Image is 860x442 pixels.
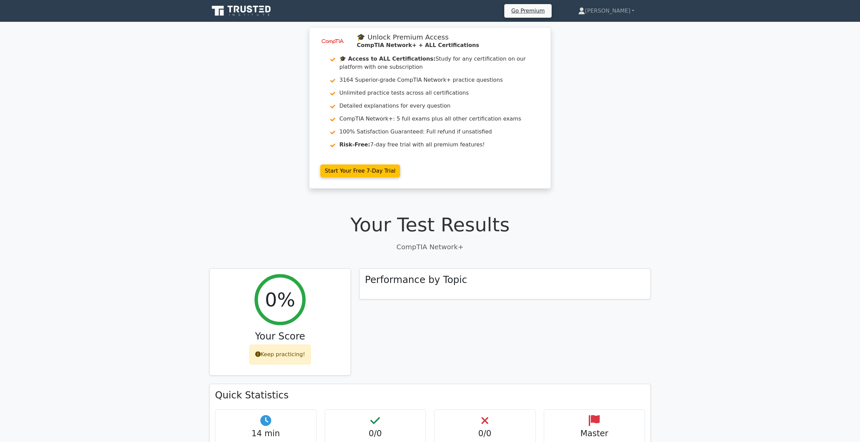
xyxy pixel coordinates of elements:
[215,331,345,342] h3: Your Score
[365,274,467,286] h3: Performance by Topic
[249,345,311,364] div: Keep practicing!
[320,164,400,177] a: Start Your Free 7-Day Trial
[331,429,420,439] h4: 0/0
[562,4,651,18] a: [PERSON_NAME]
[221,429,311,439] h4: 14 min
[265,288,295,311] h2: 0%
[440,429,530,439] h4: 0/0
[209,242,651,252] p: CompTIA Network+
[215,390,645,401] h3: Quick Statistics
[550,429,640,439] h4: Master
[507,6,549,15] a: Go Premium
[209,213,651,236] h1: Your Test Results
